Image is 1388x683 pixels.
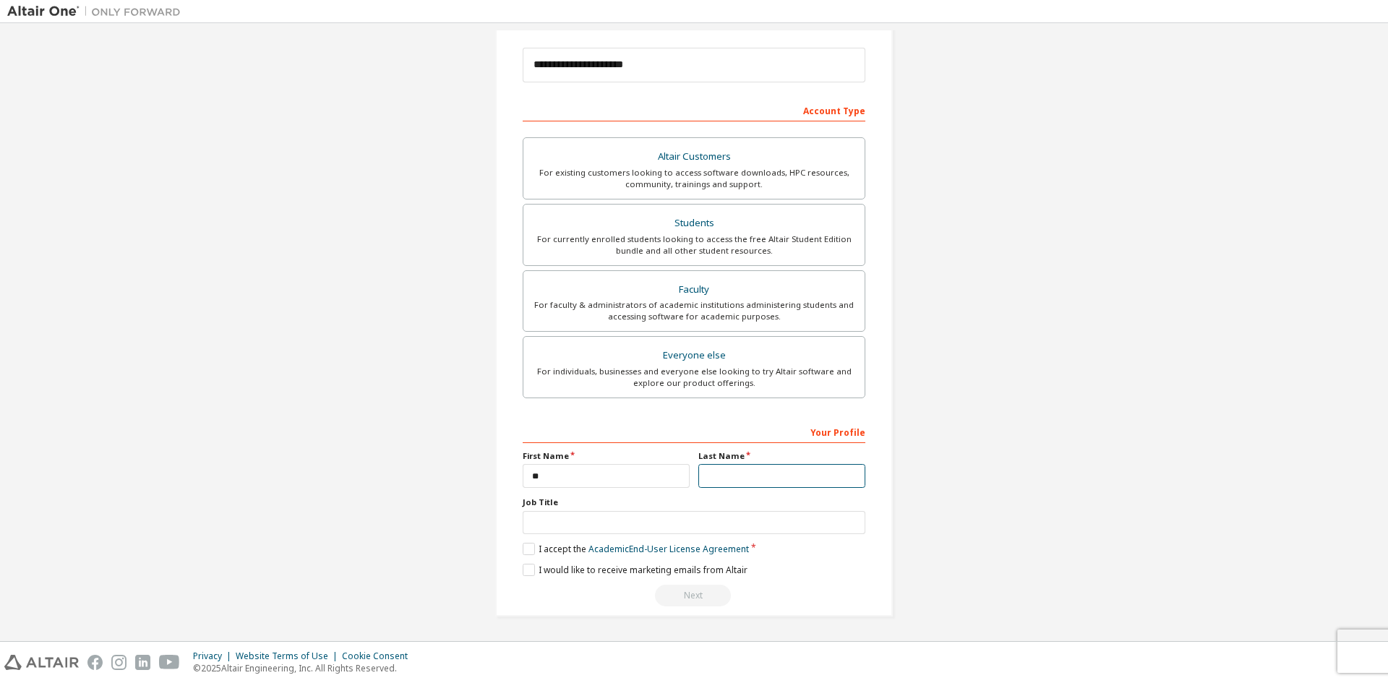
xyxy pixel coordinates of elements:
[523,543,749,555] label: I accept the
[532,213,856,233] div: Students
[193,650,236,662] div: Privacy
[532,299,856,322] div: For faculty & administrators of academic institutions administering students and accessing softwa...
[588,543,749,555] a: Academic End-User License Agreement
[4,655,79,670] img: altair_logo.svg
[532,167,856,190] div: For existing customers looking to access software downloads, HPC resources, community, trainings ...
[342,650,416,662] div: Cookie Consent
[7,4,188,19] img: Altair One
[236,650,342,662] div: Website Terms of Use
[87,655,103,670] img: facebook.svg
[532,366,856,389] div: For individuals, businesses and everyone else looking to try Altair software and explore our prod...
[532,147,856,167] div: Altair Customers
[523,497,865,508] label: Job Title
[523,564,747,576] label: I would like to receive marketing emails from Altair
[523,585,865,606] div: Read and acccept EULA to continue
[532,280,856,300] div: Faculty
[111,655,127,670] img: instagram.svg
[523,98,865,121] div: Account Type
[135,655,150,670] img: linkedin.svg
[532,233,856,257] div: For currently enrolled students looking to access the free Altair Student Edition bundle and all ...
[523,420,865,443] div: Your Profile
[698,450,865,462] label: Last Name
[523,450,690,462] label: First Name
[193,662,416,674] p: © 2025 Altair Engineering, Inc. All Rights Reserved.
[159,655,180,670] img: youtube.svg
[532,345,856,366] div: Everyone else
